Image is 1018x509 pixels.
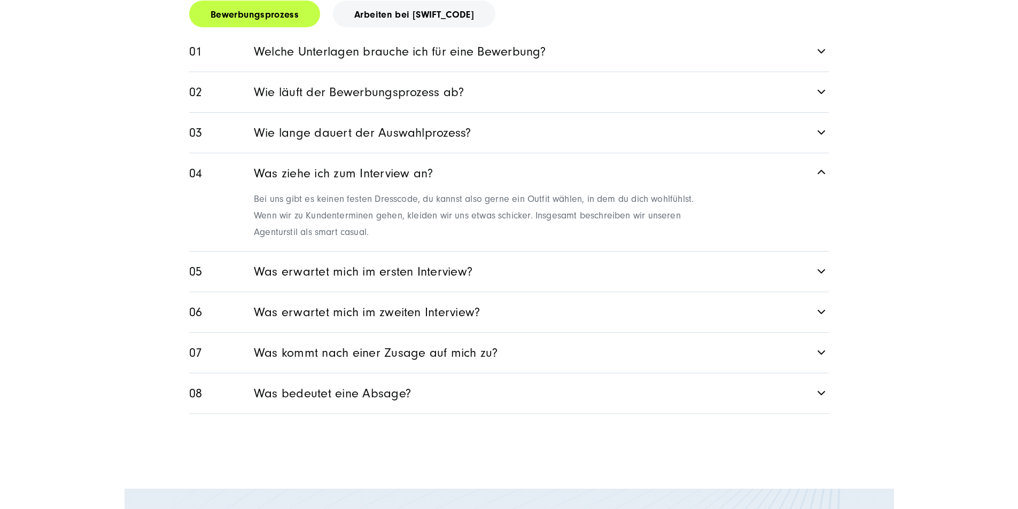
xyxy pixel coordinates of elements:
[189,373,829,413] a: Was bedeutet eine Absage?
[189,113,829,153] a: Wie lange dauert der Auswahlprozess?
[189,333,829,373] a: Was kommt nach einer Zusage auf mich zu?
[189,72,829,112] a: Wie läuft der Bewerbungsprozess ab?
[189,252,829,292] a: Was erwartet mich im ersten Interview?
[189,153,829,190] a: Was ziehe ich zum Interview an?
[333,1,495,27] a: Arbeiten bei [SWIFT_CODE]
[254,191,706,240] p: Bei uns gibt es keinen festen Dresscode, du kannst also gerne ein Outfit wählen, in dem du dich w...
[189,1,320,27] a: Bewerbungsprozess
[189,32,829,72] a: Welche Unterlagen brauche ich für eine Bewerbung?
[189,292,829,332] a: Was erwartet mich im zweiten Interview?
